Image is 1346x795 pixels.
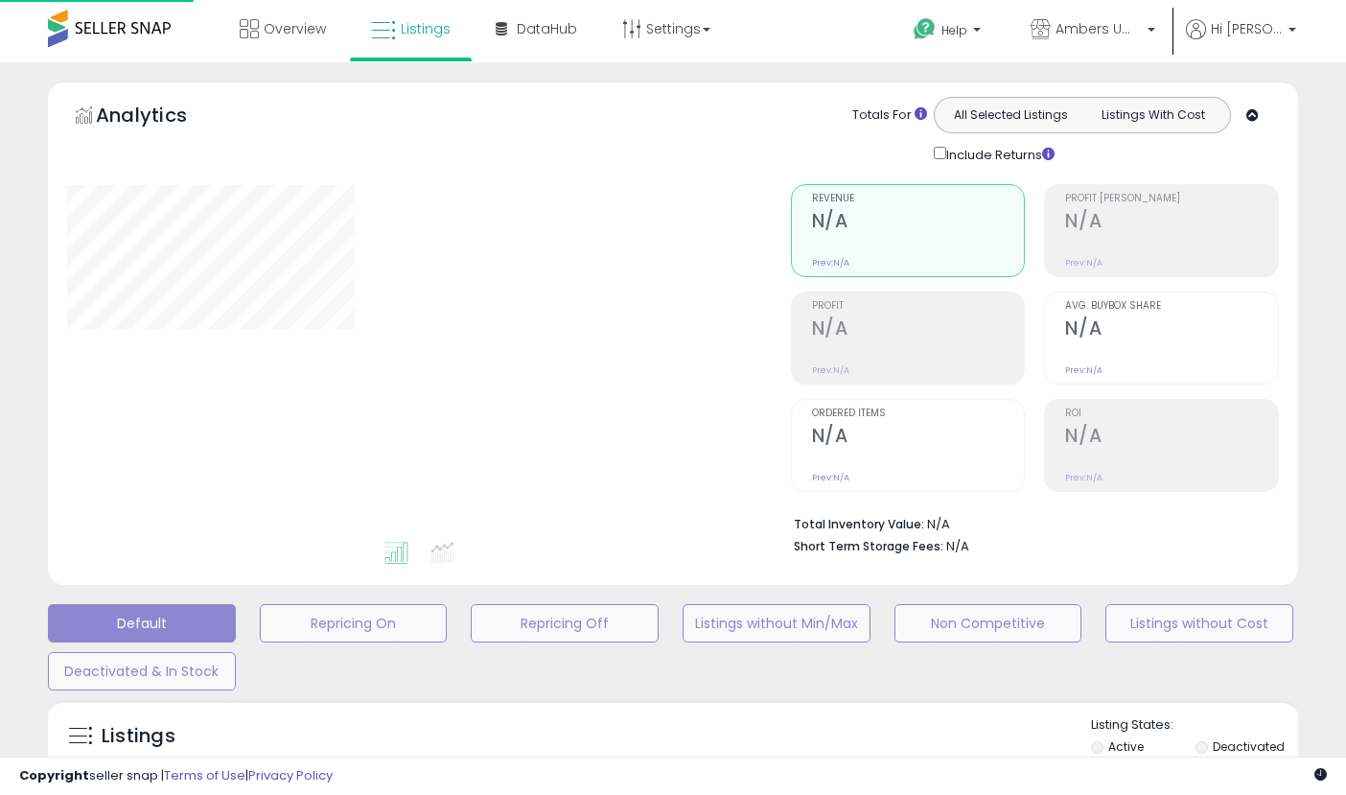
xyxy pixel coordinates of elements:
[1065,257,1102,269] small: Prev: N/A
[260,604,448,643] button: Repricing On
[812,210,1025,236] h2: N/A
[941,22,967,38] span: Help
[812,364,849,376] small: Prev: N/A
[913,17,937,41] i: Get Help
[1065,364,1102,376] small: Prev: N/A
[1065,472,1102,483] small: Prev: N/A
[1065,210,1278,236] h2: N/A
[946,537,969,555] span: N/A
[1186,19,1296,62] a: Hi [PERSON_NAME]
[812,472,849,483] small: Prev: N/A
[264,19,326,38] span: Overview
[1065,194,1278,204] span: Profit [PERSON_NAME]
[1211,19,1283,38] span: Hi [PERSON_NAME]
[898,3,1000,62] a: Help
[812,409,1025,419] span: Ordered Items
[1065,317,1278,343] h2: N/A
[1105,604,1293,643] button: Listings without Cost
[919,143,1078,165] div: Include Returns
[1065,409,1278,419] span: ROI
[683,604,870,643] button: Listings without Min/Max
[1065,301,1278,312] span: Avg. Buybox Share
[19,766,89,784] strong: Copyright
[401,19,451,38] span: Listings
[1081,103,1224,128] button: Listings With Cost
[794,516,924,532] b: Total Inventory Value:
[794,511,1265,534] li: N/A
[812,317,1025,343] h2: N/A
[1056,19,1142,38] span: Ambers Umbrella
[517,19,577,38] span: DataHub
[48,652,236,690] button: Deactivated & In Stock
[1065,425,1278,451] h2: N/A
[96,102,224,133] h5: Analytics
[812,194,1025,204] span: Revenue
[812,301,1025,312] span: Profit
[940,103,1082,128] button: All Selected Listings
[471,604,659,643] button: Repricing Off
[19,767,333,785] div: seller snap | |
[812,257,849,269] small: Prev: N/A
[852,106,927,125] div: Totals For
[812,425,1025,451] h2: N/A
[894,604,1082,643] button: Non Competitive
[794,538,943,554] b: Short Term Storage Fees:
[48,604,236,643] button: Default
